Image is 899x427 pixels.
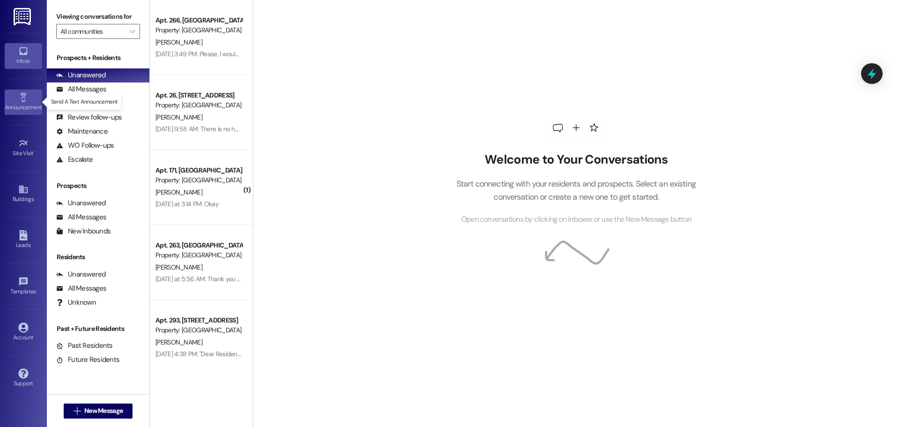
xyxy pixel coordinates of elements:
span: [PERSON_NAME] [155,188,202,196]
div: All Messages [56,212,106,222]
span: [PERSON_NAME] [155,338,202,346]
p: Start connecting with your residents and prospects. Select an existing conversation or create a n... [442,177,710,204]
div: [DATE] 9:58 AM: There is no hard water at the building B [155,125,307,133]
div: Apt. 263, [GEOGRAPHIC_DATA] J [155,240,242,250]
div: [DATE] at 5:56 AM: Thank you so much! [155,275,262,283]
div: New Inbounds [56,226,111,236]
img: ResiDesk Logo [14,8,33,25]
input: All communities [60,24,125,39]
div: Apt. 171, [GEOGRAPHIC_DATA] F [155,165,242,175]
div: Unanswered [56,270,106,279]
div: [DATE] at 3:14 PM: Okay [155,200,219,208]
span: [PERSON_NAME] [155,263,202,271]
i:  [130,28,135,35]
div: All Messages [56,284,106,293]
div: Future Residents [56,355,119,365]
div: Property: [GEOGRAPHIC_DATA] (4024) [155,25,242,35]
div: Apt. 266, [GEOGRAPHIC_DATA] J [155,15,242,25]
div: Property: [GEOGRAPHIC_DATA] (4024) [155,250,242,260]
span: Open conversations by clicking on inboxes or use the New Message button [461,214,691,225]
span: New Message [84,406,123,416]
span: • [34,149,35,155]
label: Viewing conversations for [56,9,140,24]
div: Prospects [47,181,149,191]
a: Support [5,366,42,391]
span: [PERSON_NAME] [155,113,202,121]
a: Inbox [5,43,42,68]
div: Past Residents [56,341,113,351]
div: Property: [GEOGRAPHIC_DATA] (4024) [155,325,242,335]
span: [PERSON_NAME] [155,38,202,46]
a: Leads [5,227,42,253]
div: Escalate [56,155,93,165]
div: Unanswered [56,70,106,80]
div: Maintenance [56,127,108,136]
div: Property: [GEOGRAPHIC_DATA] (4024) [155,100,242,110]
div: Residents [47,252,149,262]
div: Review follow-ups [56,112,122,122]
div: WO Follow-ups [56,141,114,150]
div: Prospects + Residents [47,53,149,63]
span: • [36,287,37,293]
a: Site Visit • [5,135,42,161]
div: Past + Future Residents [47,324,149,334]
div: Property: [GEOGRAPHIC_DATA] (4024) [155,175,242,185]
a: Templates • [5,274,42,299]
a: Buildings [5,181,42,207]
button: New Message [64,404,133,419]
span: • [42,103,43,109]
div: All Messages [56,84,106,94]
div: [DATE] 3:49 PM: Please, I would like you to fumigate my apartment [DATE] if possible. I will deep... [155,50,532,58]
i:  [74,407,81,415]
div: Unanswered [56,198,106,208]
div: Apt. 26, [STREET_ADDRESS] [155,90,242,100]
h2: Welcome to Your Conversations [442,152,710,167]
a: Account [5,320,42,345]
div: Unknown [56,298,96,307]
div: Apt. 293, [STREET_ADDRESS] [155,315,242,325]
p: Send A Text Announcement [51,98,118,106]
